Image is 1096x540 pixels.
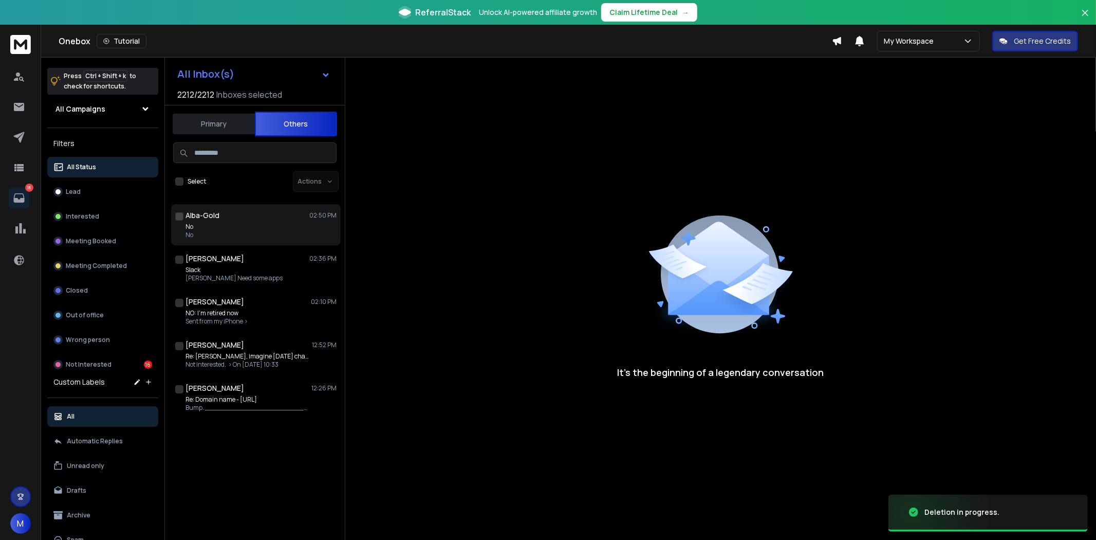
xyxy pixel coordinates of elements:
p: Slack [185,266,283,274]
p: My Workspace [884,36,938,46]
p: Wrong person [66,336,110,344]
h1: All Inbox(s) [177,69,234,79]
p: Get Free Credits [1014,36,1071,46]
button: Meeting Completed [47,256,158,276]
button: All Campaigns [47,99,158,119]
button: Claim Lifetime Deal→ [601,3,697,22]
p: Re: [PERSON_NAME], imagine [DATE] chaos [185,352,309,361]
div: 16 [144,361,152,369]
p: 02:10 PM [311,298,337,306]
span: ReferralStack [415,6,471,19]
button: Out of office [47,305,158,326]
button: Unread only [47,456,158,476]
p: Re: Domain name - [URL] [185,395,309,404]
p: Archive [67,511,90,519]
p: Interested [66,212,99,221]
p: [PERSON_NAME] Need some apps [185,274,283,282]
button: Wrong person [47,330,158,350]
p: 16 [25,184,33,192]
h3: Inboxes selected [216,88,282,101]
button: All Inbox(s) [169,64,339,84]
p: Unlock AI-powered affiliate growth [479,7,597,17]
h3: Filters [47,136,158,151]
p: Press to check for shortcuts. [64,71,136,92]
button: Drafts [47,480,158,501]
h1: All Campaigns [55,104,105,114]
p: NO: I’m retired now [185,309,248,317]
p: Not interested. > On [DATE] 10:33 [185,361,309,369]
button: All Status [47,157,158,177]
p: No [185,223,193,231]
p: All [67,412,75,421]
p: All Status [67,163,96,171]
div: Onebox [59,34,832,48]
a: 16 [9,188,29,208]
h1: [PERSON_NAME] [185,340,244,350]
button: Not Interested16 [47,354,158,375]
h3: Custom Labels [53,377,105,387]
p: 02:50 PM [309,211,337,220]
p: 12:26 PM [311,384,337,392]
p: Meeting Completed [66,262,127,270]
button: Get Free Credits [992,31,1078,51]
p: Out of office [66,311,104,319]
p: Lead [66,188,81,196]
span: → [682,7,689,17]
button: Others [255,112,337,136]
button: Interested [47,206,158,227]
p: No [185,231,193,239]
button: M [10,513,31,534]
div: Deletion in progress. [924,507,999,517]
h1: [PERSON_NAME] [185,254,244,264]
p: Not Interested [66,361,112,369]
p: Closed [66,286,88,295]
p: 02:36 PM [309,255,337,263]
p: It’s the beginning of a legendary conversation [618,365,824,380]
p: Automatic Replies [67,437,123,445]
span: 2212 / 2212 [177,88,214,101]
p: Drafts [67,487,86,495]
button: All [47,406,158,427]
button: Tutorial [97,34,146,48]
h1: [PERSON_NAME] [185,383,244,393]
p: Bump. ________________________________ From: [PERSON_NAME] [185,404,309,412]
button: Lead [47,182,158,202]
span: Ctrl + Shift + k [84,70,127,82]
button: Closed [47,280,158,301]
button: Archive [47,505,158,526]
p: 12:52 PM [312,341,337,349]
p: Unread only [67,462,104,470]
button: Automatic Replies [47,431,158,452]
p: Sent from my iPhone > [185,317,248,326]
label: Select [188,177,206,186]
button: Close banner [1079,6,1092,31]
p: Meeting Booked [66,237,116,245]
h1: [PERSON_NAME] [185,297,244,307]
button: Primary [173,113,255,135]
h1: Alba-Gold [185,210,219,221]
button: Meeting Booked [47,231,158,251]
